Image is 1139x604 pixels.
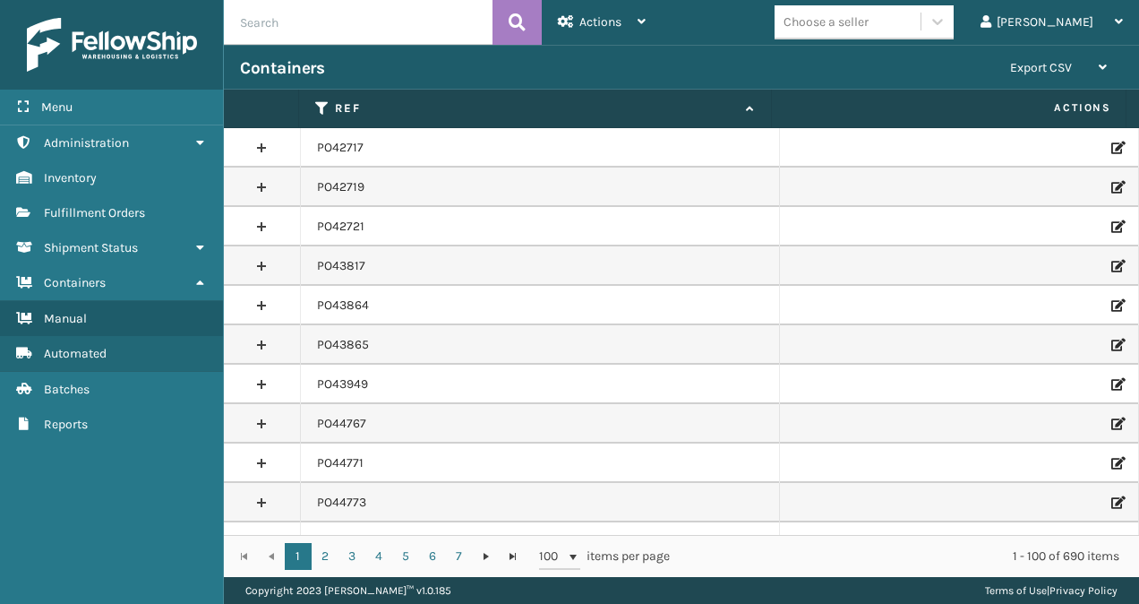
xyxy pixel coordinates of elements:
span: Actions [777,93,1122,123]
a: 3 [338,543,365,570]
a: Privacy Policy [1049,584,1118,597]
i: Edit [1111,142,1122,154]
a: PO42721 [317,218,364,236]
span: Reports [44,417,88,432]
span: 100 [539,548,566,565]
a: Go to the next page [473,543,500,570]
span: items per page [539,543,670,570]
i: Edit [1111,418,1122,430]
a: 6 [419,543,446,570]
a: PO43949 [317,375,368,393]
a: 1 [285,543,312,570]
a: PO44786 [317,533,368,551]
div: 1 - 100 of 690 items [695,548,1119,565]
a: PO43817 [317,257,365,275]
a: PO43865 [317,336,369,354]
span: Fulfillment Orders [44,205,145,220]
i: Edit [1111,457,1122,470]
i: Edit [1111,299,1122,312]
a: PO44773 [317,494,366,512]
span: Export CSV [1010,60,1072,75]
a: PO44767 [317,415,366,433]
span: Containers [44,275,106,290]
span: Menu [41,99,73,115]
span: Actions [579,14,621,30]
i: Edit [1111,181,1122,194]
label: Ref [335,100,737,116]
img: logo [27,18,197,72]
a: PO42717 [317,139,364,157]
span: Go to the last page [506,549,520,564]
a: Terms of Use [985,584,1047,597]
a: 4 [365,543,392,570]
a: PO43864 [317,297,369,315]
p: Copyright 2023 [PERSON_NAME]™ v 1.0.185 [245,577,451,604]
i: Edit [1111,378,1122,391]
i: Edit [1111,339,1122,351]
span: Shipment Status [44,240,138,255]
h3: Containers [240,57,324,79]
a: Go to the last page [500,543,527,570]
div: Choose a seller [784,13,869,31]
span: Go to the next page [479,549,493,564]
span: Administration [44,135,129,151]
i: Edit [1111,260,1122,272]
i: Edit [1111,220,1122,233]
a: 5 [392,543,419,570]
span: Inventory [44,170,97,186]
span: Automated [44,346,107,361]
span: Batches [44,382,90,397]
div: | [985,577,1118,604]
a: PO42719 [317,178,364,196]
span: Manual [44,311,87,326]
a: 7 [446,543,473,570]
a: 2 [312,543,338,570]
a: PO44771 [317,454,364,472]
i: Edit [1111,496,1122,509]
